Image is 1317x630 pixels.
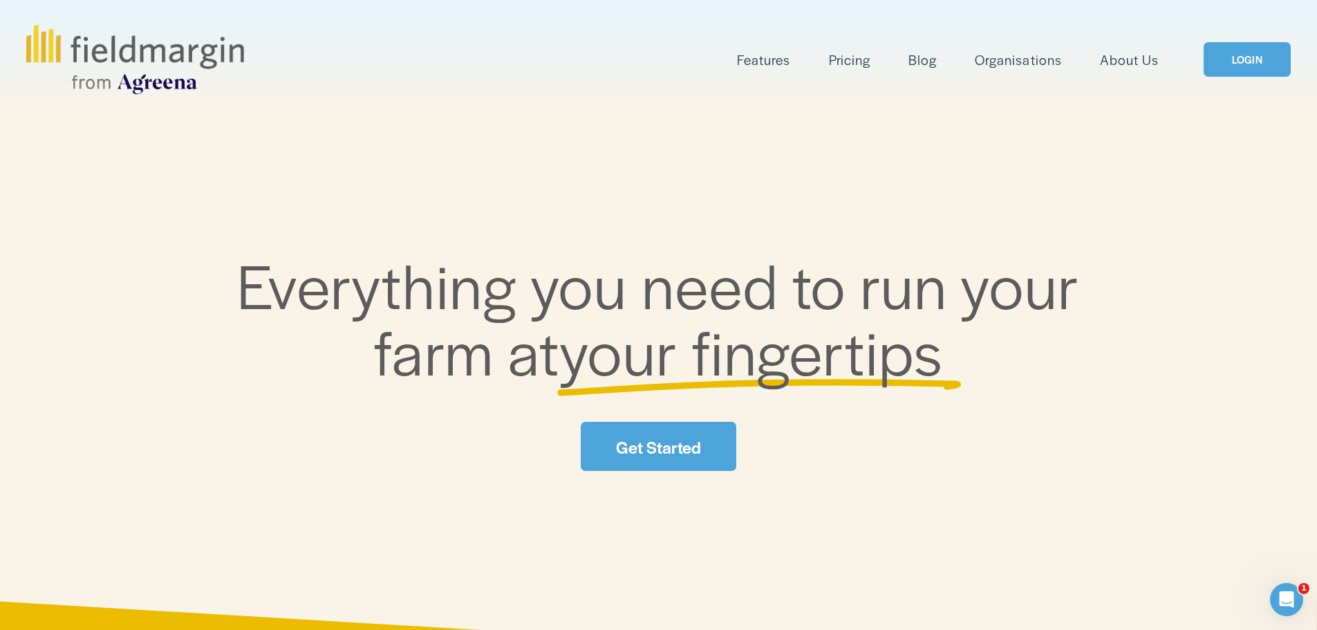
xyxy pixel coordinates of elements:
[975,48,1061,71] a: Organisations
[737,50,790,70] span: Features
[908,48,937,71] a: Blog
[237,241,1094,393] span: Everything you need to run your farm at
[581,422,736,471] a: Get Started
[559,307,943,393] span: your fingertips
[829,48,870,71] a: Pricing
[1204,42,1291,77] a: LOGIN
[737,48,790,71] a: folder dropdown
[1100,48,1159,71] a: About Us
[26,25,243,94] img: fieldmargin.com
[1270,583,1303,616] iframe: Intercom live chat
[1298,583,1309,594] span: 1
